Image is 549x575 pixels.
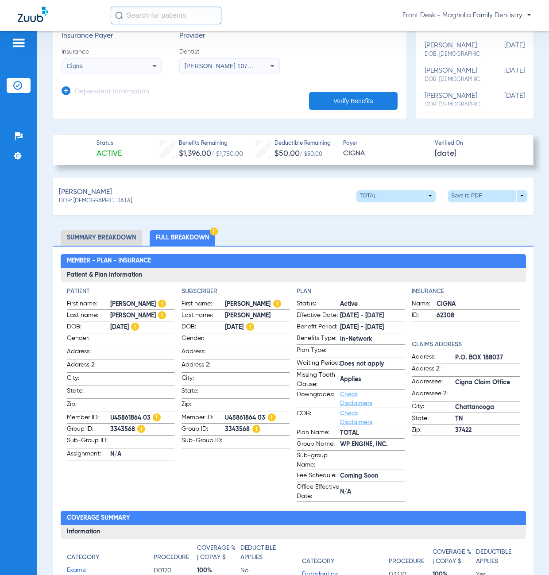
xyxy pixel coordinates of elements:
span: Fee Schedule: [297,471,340,482]
span: Benefits Type: [297,334,340,344]
h4: Coverage % | Copay $ [433,548,472,566]
span: City: [67,374,110,386]
span: [PERSON_NAME] [110,311,175,320]
span: ID: [412,311,437,321]
span: Waiting Period: [297,359,340,369]
iframe: Chat Widget [505,533,549,575]
span: Active [97,148,122,159]
span: P.O. BOX 188037 [455,353,520,363]
span: [DATE] [435,148,456,159]
span: Plan Name: [297,428,340,439]
span: State: [182,386,225,398]
button: Save to PDF [448,190,527,202]
app-breakdown-title: Deductible Applies [476,544,519,569]
div: [PERSON_NAME] [425,42,480,58]
span: Applies [340,375,405,384]
span: / $1,750.00 [211,151,243,157]
h4: Procedure [154,553,189,562]
span: Sub-group Name: [297,451,340,470]
h4: Deductible Applies [240,544,279,562]
span: Group ID: [67,424,110,435]
span: State: [67,386,110,398]
span: Payer [343,140,427,148]
h4: Plan [297,287,405,296]
span: Cigna [67,62,83,69]
h4: Patient [67,287,175,296]
span: First name: [67,299,110,310]
span: 3343568 [110,425,175,434]
span: [DATE] [480,42,525,58]
app-breakdown-title: Claims Address [412,340,520,349]
span: No [240,566,284,575]
span: Active [340,300,405,309]
span: In-Network [340,335,405,344]
span: Address 2: [412,364,455,376]
span: N/A [340,487,405,497]
img: Hazard [273,300,281,308]
span: [PERSON_NAME] [59,187,112,198]
span: DOB: [67,322,110,333]
span: [DATE] - [DATE] [340,323,405,332]
button: Verify Benefits [309,92,398,110]
span: Address: [182,347,225,359]
img: Hazard [137,425,145,433]
span: DOB: [DEMOGRAPHIC_DATA] [425,50,480,58]
span: WP ENGINE, INC. [340,440,405,449]
app-breakdown-title: Coverage % | Copay $ [433,544,476,569]
h4: Insurance [412,287,520,296]
img: Hazard [252,425,260,433]
span: State: [412,414,455,424]
h4: Category [67,553,99,562]
span: $50.00 [274,150,300,158]
span: [DATE] [480,67,525,83]
span: U45861864 03 [110,413,175,423]
h3: Provider [179,32,279,41]
img: Hazard [153,413,161,421]
span: Benefits Remaining [179,140,243,148]
span: Group ID: [182,424,225,435]
a: Check Disclaimers [340,410,372,425]
span: Address: [412,352,455,363]
h3: Insurance Payer [62,32,162,41]
span: DOB: [DEMOGRAPHIC_DATA] [425,76,480,84]
div: [PERSON_NAME] [425,67,480,83]
span: Zip: [67,400,110,412]
span: Sub-Group ID: [182,436,225,448]
span: CIGNA [437,300,520,309]
span: DOB: [182,322,225,333]
span: U45861864 03 [225,413,290,423]
h4: Category [302,557,334,566]
span: Plan Type: [297,346,340,358]
img: hamburger-icon [12,38,26,48]
span: [PERSON_NAME] [110,300,175,309]
img: Hazard [246,323,254,331]
span: Downgrades: [297,390,340,408]
li: Summary Breakdown [61,230,142,246]
span: DOB: [DEMOGRAPHIC_DATA] [59,197,132,205]
span: CIGNA [343,148,427,159]
h3: Patient & Plan Information [61,268,526,282]
span: Status: [297,299,340,310]
span: Zip: [182,400,225,412]
span: Assignment: [67,449,110,460]
span: Member ID: [67,413,110,424]
img: Search Icon [115,12,123,19]
span: [PERSON_NAME] [225,300,290,309]
span: Dentist [179,47,279,56]
img: Hazard [268,413,276,421]
span: Effective Date: [297,311,340,321]
span: Coming Soon [340,471,405,481]
span: D0120 [154,566,197,575]
span: Office Effective Date: [297,482,340,501]
li: Full Breakdown [150,230,215,246]
span: Missing Tooth Clause: [297,370,340,389]
app-breakdown-title: Procedure [154,544,197,565]
span: [DATE] [225,323,290,332]
span: Front Desk - Magnolia Family Dentistry [402,11,531,20]
span: [DATE] - [DATE] [340,311,405,320]
h2: Member - Plan - Insurance [61,254,526,268]
span: Cigna Claim Office [455,378,520,387]
app-breakdown-title: Subscriber [182,287,290,296]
